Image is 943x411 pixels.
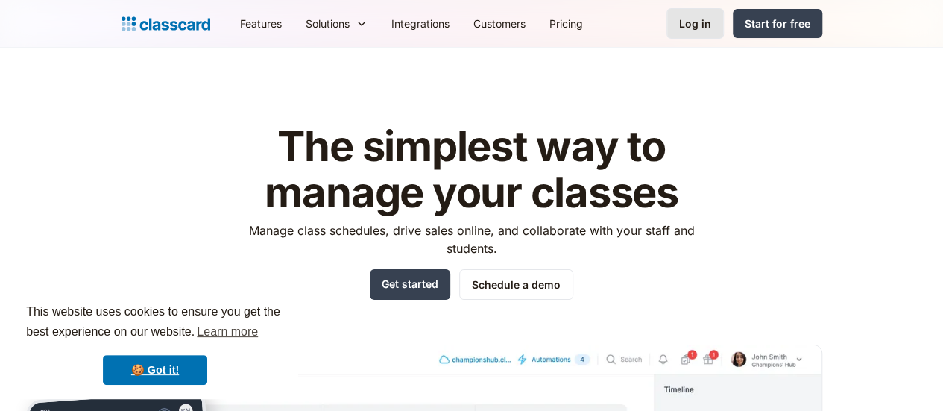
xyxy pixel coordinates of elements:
a: Get started [370,269,450,300]
a: Customers [461,7,537,40]
p: Manage class schedules, drive sales online, and collaborate with your staff and students. [235,222,708,257]
a: Start for free [733,9,822,38]
a: Pricing [537,7,595,40]
a: dismiss cookie message [103,355,207,385]
div: Solutions [306,16,350,31]
div: cookieconsent [12,289,298,399]
span: This website uses cookies to ensure you get the best experience on our website. [26,303,284,343]
a: Integrations [379,7,461,40]
div: Log in [679,16,711,31]
div: Start for free [745,16,810,31]
h1: The simplest way to manage your classes [235,124,708,216]
a: Log in [666,8,724,39]
a: home [122,13,210,34]
a: Schedule a demo [459,269,573,300]
div: Solutions [294,7,379,40]
a: Features [228,7,294,40]
a: learn more about cookies [195,321,260,343]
